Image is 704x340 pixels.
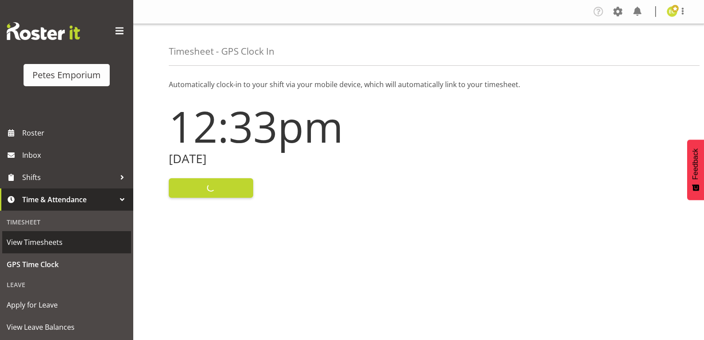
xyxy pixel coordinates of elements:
h1: 12:33pm [169,102,414,150]
div: Timesheet [2,213,131,231]
span: Shifts [22,171,115,184]
div: Petes Emporium [32,68,101,82]
h4: Timesheet - GPS Clock In [169,46,274,56]
button: Feedback - Show survey [687,140,704,200]
p: Automatically clock-in to your shift via your mobile device, which will automatically link to you... [169,79,668,90]
h2: [DATE] [169,152,414,166]
span: Apply for Leave [7,298,127,312]
span: Roster [22,126,129,140]
span: GPS Time Clock [7,258,127,271]
img: emma-croft7499.jpg [667,6,677,17]
a: View Timesheets [2,231,131,253]
a: View Leave Balances [2,316,131,338]
span: Time & Attendance [22,193,115,206]
a: Apply for Leave [2,294,131,316]
a: GPS Time Clock [2,253,131,276]
span: View Leave Balances [7,320,127,334]
div: Leave [2,276,131,294]
span: Inbox [22,148,129,162]
span: Feedback [692,148,700,180]
img: Rosterit website logo [7,22,80,40]
span: View Timesheets [7,236,127,249]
